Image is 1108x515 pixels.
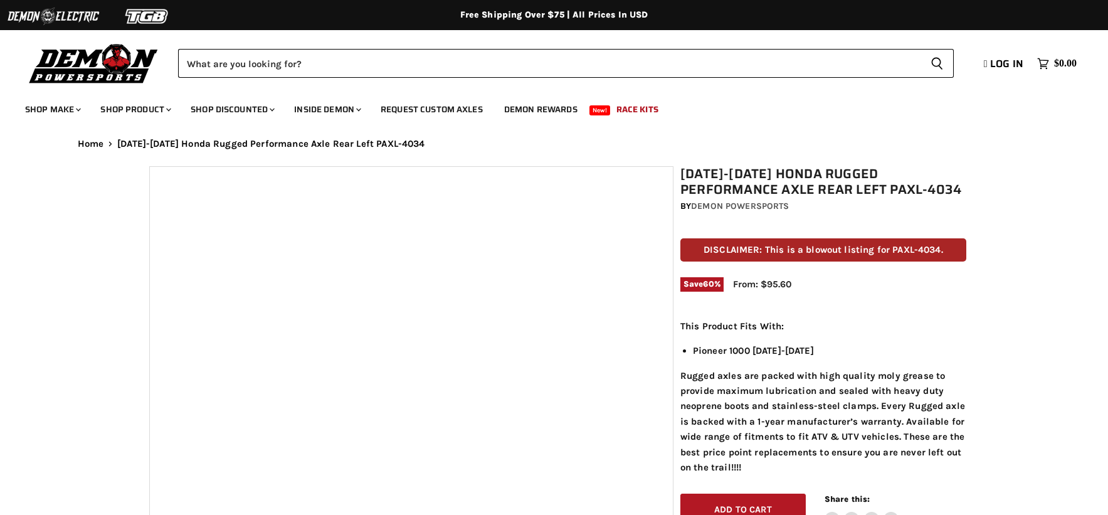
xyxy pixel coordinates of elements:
button: Search [921,49,954,78]
a: $0.00 [1031,55,1083,73]
p: DISCLAIMER: This is a blowout listing for PAXL-4034. [680,238,966,262]
nav: Breadcrumbs [53,139,1056,149]
span: [DATE]-[DATE] Honda Rugged Performance Axle Rear Left PAXL-4034 [117,139,425,149]
img: Demon Electric Logo 2 [6,4,100,28]
span: Save % [680,277,724,291]
img: TGB Logo 2 [100,4,194,28]
a: Shop Product [91,97,179,122]
a: Request Custom Axles [371,97,492,122]
p: This Product Fits With: [680,319,966,334]
img: Demon Powersports [25,41,162,85]
a: Shop Make [16,97,88,122]
input: Search [178,49,921,78]
span: Share this: [825,494,870,504]
div: by [680,199,966,213]
span: Add to cart [714,504,772,515]
span: $0.00 [1054,58,1077,70]
h1: [DATE]-[DATE] Honda Rugged Performance Axle Rear Left PAXL-4034 [680,166,966,198]
li: Pioneer 1000 [DATE]-[DATE] [693,343,966,358]
span: From: $95.60 [733,279,791,290]
form: Product [178,49,954,78]
a: Demon Rewards [495,97,587,122]
div: Free Shipping Over $75 | All Prices In USD [53,9,1056,21]
span: 60 [703,279,714,289]
a: Shop Discounted [181,97,282,122]
ul: Main menu [16,92,1074,122]
span: New! [589,105,611,115]
a: Demon Powersports [691,201,789,211]
div: Rugged axles are packed with high quality moly grease to provide maximum lubrication and sealed w... [680,319,966,475]
a: Race Kits [607,97,668,122]
a: Log in [978,58,1031,70]
span: Log in [990,56,1023,72]
a: Home [78,139,104,149]
a: Inside Demon [285,97,369,122]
